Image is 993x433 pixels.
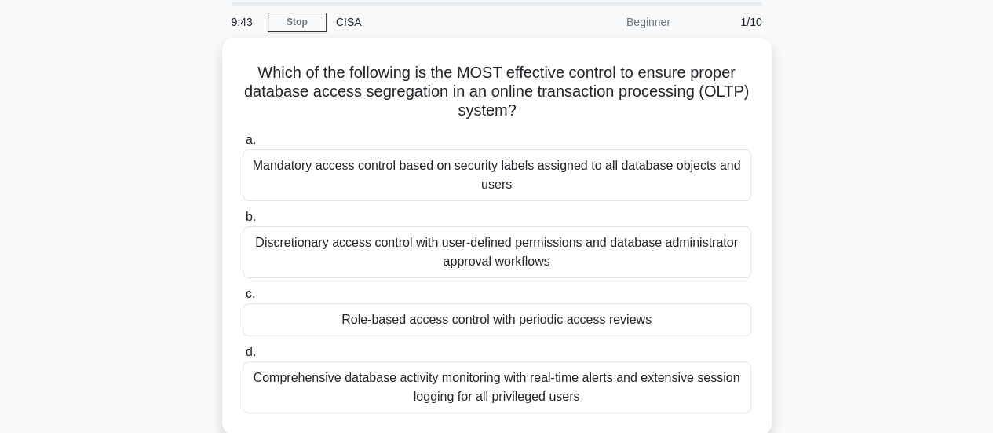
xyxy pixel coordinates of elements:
span: a. [246,133,256,146]
span: d. [246,345,256,358]
div: CISA [327,6,542,38]
div: 1/10 [680,6,772,38]
div: Role-based access control with periodic access reviews [243,303,751,336]
div: Beginner [542,6,680,38]
a: Stop [268,13,327,32]
span: c. [246,287,255,300]
div: 9:43 [222,6,268,38]
div: Discretionary access control with user-defined permissions and database administrator approval wo... [243,226,751,278]
div: Comprehensive database activity monitoring with real-time alerts and extensive session logging fo... [243,361,751,413]
div: Mandatory access control based on security labels assigned to all database objects and users [243,149,751,201]
h5: Which of the following is the MOST effective control to ensure proper database access segregation... [241,63,753,121]
span: b. [246,210,256,223]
